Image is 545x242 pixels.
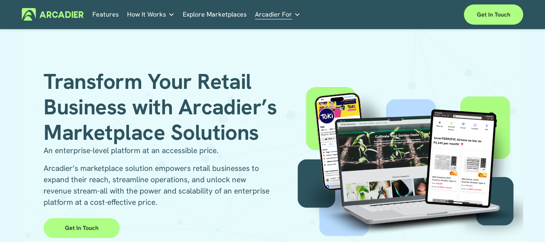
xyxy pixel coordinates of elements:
[22,8,84,21] img: Arcadier
[44,69,292,145] h1: Transform Your Retail Business with Arcadier’s Marketplace Solutions
[44,163,272,208] p: Arcadier’s marketplace solution empowers retail businesses to expand their reach, streamline oper...
[464,4,523,25] a: Get in touch
[255,8,301,21] a: folder dropdown
[127,9,166,20] span: How It Works
[92,8,119,21] a: Features
[127,8,175,21] a: folder dropdown
[44,218,120,238] a: Get in Touch
[183,8,247,21] a: Explore Marketplaces
[44,145,272,156] p: An enterprise-level platform at an accessible price.
[255,9,292,20] span: Arcadier For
